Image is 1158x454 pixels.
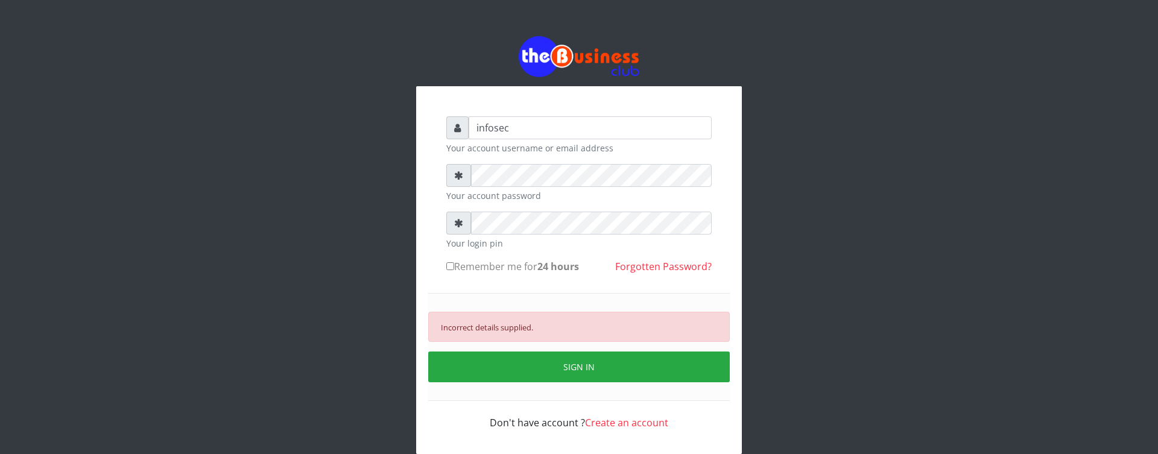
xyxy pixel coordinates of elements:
a: Create an account [585,416,668,429]
small: Your account password [446,189,712,202]
input: Remember me for24 hours [446,262,454,270]
small: Incorrect details supplied. [441,322,533,333]
label: Remember me for [446,259,579,274]
input: Username or email address [469,116,712,139]
small: Your account username or email address [446,142,712,154]
b: 24 hours [537,260,579,273]
div: Don't have account ? [446,401,712,430]
a: Forgotten Password? [615,260,712,273]
button: SIGN IN [428,352,730,382]
small: Your login pin [446,237,712,250]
